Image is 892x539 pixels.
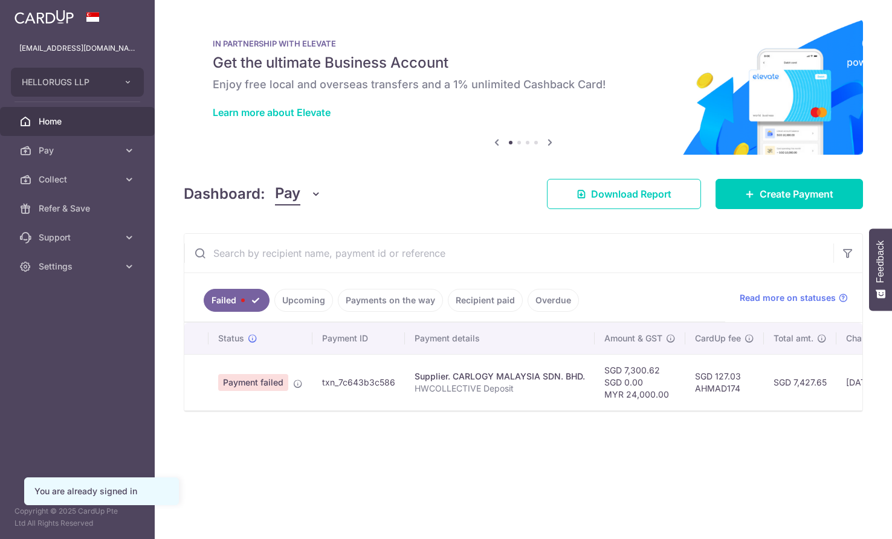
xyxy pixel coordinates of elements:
[274,289,333,312] a: Upcoming
[11,68,144,97] button: HELLORUGS LLP
[869,228,892,311] button: Feedback - Show survey
[39,115,118,127] span: Home
[39,202,118,215] span: Refer & Save
[19,42,135,54] p: [EMAIL_ADDRESS][DOMAIN_NAME]
[415,382,585,395] p: HWCOLLECTIVE Deposit
[184,234,833,273] input: Search by recipient name, payment id or reference
[740,292,836,304] span: Read more on statuses
[204,289,270,312] a: Failed
[39,144,118,157] span: Pay
[218,374,288,391] span: Payment failed
[595,354,685,410] td: SGD 7,300.62 SGD 0.00 MYR 24,000.00
[275,182,300,205] span: Pay
[213,77,834,92] h6: Enjoy free local and overseas transfers and a 1% unlimited Cashback Card!
[764,354,836,410] td: SGD 7,427.65
[15,10,74,24] img: CardUp
[740,292,848,304] a: Read more on statuses
[312,354,405,410] td: txn_7c643b3c586
[695,332,741,344] span: CardUp fee
[528,289,579,312] a: Overdue
[604,332,662,344] span: Amount & GST
[685,354,764,410] td: SGD 127.03 AHMAD174
[415,370,585,382] div: Supplier. CARLOGY MALAYSIA SDN. BHD.
[22,76,111,88] span: HELLORUGS LLP
[218,332,244,344] span: Status
[875,240,886,283] span: Feedback
[405,323,595,354] th: Payment details
[312,323,405,354] th: Payment ID
[760,187,833,201] span: Create Payment
[591,187,671,201] span: Download Report
[275,182,322,205] button: Pay
[184,183,265,205] h4: Dashboard:
[213,39,834,48] p: IN PARTNERSHIP WITH ELEVATE
[39,260,118,273] span: Settings
[338,289,443,312] a: Payments on the way
[448,289,523,312] a: Recipient paid
[213,53,834,73] h5: Get the ultimate Business Account
[547,179,701,209] a: Download Report
[34,485,169,497] div: You are already signed in
[774,332,813,344] span: Total amt.
[39,231,118,244] span: Support
[213,106,331,118] a: Learn more about Elevate
[716,179,863,209] a: Create Payment
[184,19,863,155] img: Renovation banner
[39,173,118,186] span: Collect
